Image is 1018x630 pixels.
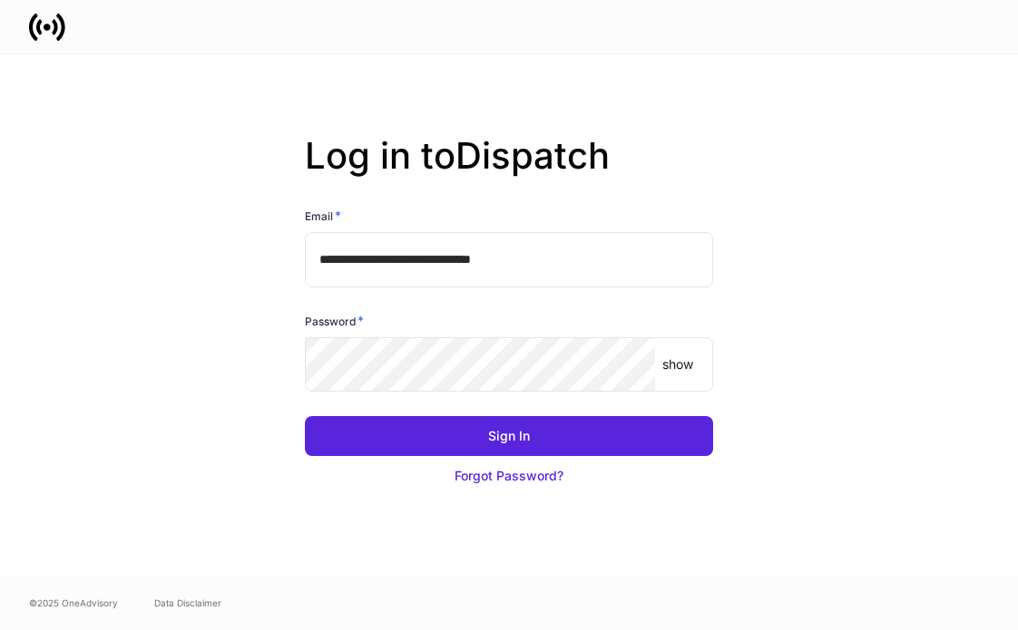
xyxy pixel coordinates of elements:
span: © 2025 OneAdvisory [29,596,118,610]
button: Forgot Password? [305,456,713,496]
h6: Password [305,312,364,330]
button: Sign In [305,416,713,456]
a: Data Disclaimer [154,596,221,610]
div: Forgot Password? [455,467,563,485]
h6: Email [305,207,341,225]
p: show [662,355,693,373]
div: Sign In [488,427,530,445]
h2: Log in to Dispatch [305,134,713,207]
